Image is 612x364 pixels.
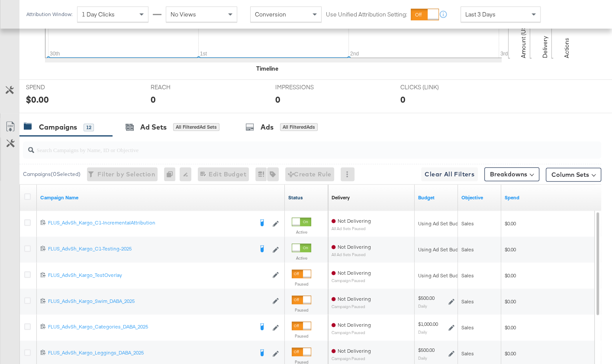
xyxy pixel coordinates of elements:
[26,93,49,106] div: $0.00
[151,83,216,91] span: REACH
[275,93,280,106] div: 0
[563,38,570,58] text: Actions
[461,272,474,279] span: Sales
[505,350,601,357] span: $0.00
[418,347,435,354] div: $500.00
[40,194,281,201] a: Your campaign name.
[280,123,318,131] div: All Filtered Ads
[338,322,371,328] span: Not Delivering
[48,349,253,358] a: FLUS_AdvSh_Kargo_Leggings_DABA_2025
[418,355,427,361] sub: Daily
[48,272,268,279] a: FLUS_AdvSh_Kargo_TestOverlay
[461,298,474,305] span: Sales
[48,323,253,330] div: FLUS_AdvSh_Kargo_Categories_DABA_2025
[332,194,350,201] div: Delivery
[332,194,350,201] a: Reflects the ability of your Ad Campaign to achieve delivery based on ad states, schedule and bud...
[418,295,435,302] div: $500.00
[275,83,340,91] span: IMPRESSIONS
[465,10,496,18] span: Last 3 Days
[292,229,311,235] label: Active
[84,123,94,131] div: 12
[292,307,311,313] label: Paused
[541,36,549,58] text: Delivery
[164,167,180,181] div: 0
[292,333,311,339] label: Paused
[421,167,478,181] button: Clear All Filters
[418,220,466,227] div: Using Ad Set Budget
[461,350,474,357] span: Sales
[338,244,371,250] span: Not Delivering
[519,20,527,58] text: Amount (USD)
[338,296,371,302] span: Not Delivering
[505,220,601,227] span: $0.00
[48,245,253,254] a: FLUS_AdvSh_Kargo_C1-Testing-2025
[48,219,253,228] a: FLUS_AdvSh_Kargo_C1-IncrementalAttribution
[461,246,474,253] span: Sales
[39,122,77,132] div: Campaigns
[26,11,73,17] div: Attribution Window:
[332,330,371,335] sub: Campaign Paused
[418,329,427,335] sub: Daily
[418,303,427,309] sub: Daily
[26,83,91,91] span: SPEND
[48,323,253,332] a: FLUS_AdvSh_Kargo_Categories_DABA_2025
[546,168,601,182] button: Column Sets
[418,194,454,201] a: The maximum amount you're willing to spend on your ads, on average each day or over the lifetime ...
[82,10,115,18] span: 1 Day Clicks
[400,93,405,106] div: 0
[288,194,325,201] a: Shows the current state of your Ad Campaign.
[338,348,371,354] span: Not Delivering
[48,272,268,279] div: FLUS_AdvSh_Kargo_TestOverlay
[173,123,219,131] div: All Filtered Ad Sets
[338,270,371,276] span: Not Delivering
[292,281,311,287] label: Paused
[256,65,278,73] div: Timeline
[261,122,274,132] div: Ads
[425,169,474,180] span: Clear All Filters
[332,252,371,257] sub: All Ad Sets Paused
[400,83,465,91] span: CLICKS (LINK)
[34,138,550,155] input: Search Campaigns by Name, ID or Objective
[255,10,286,18] span: Conversion
[505,298,601,305] span: $0.00
[48,245,253,252] div: FLUS_AdvSh_Kargo_C1-Testing-2025
[140,122,167,132] div: Ad Sets
[332,226,371,231] sub: All Ad Sets Paused
[48,298,268,305] a: FLUS_AdvSh_Kargo_Swim_DABA_2025
[338,218,371,224] span: Not Delivering
[48,349,253,356] div: FLUS_AdvSh_Kargo_Leggings_DABA_2025
[461,220,474,227] span: Sales
[461,324,474,331] span: Sales
[151,93,156,106] div: 0
[418,272,466,279] div: Using Ad Set Budget
[418,321,438,328] div: $1,000.00
[418,246,466,253] div: Using Ad Set Budget
[332,278,371,283] sub: Campaign Paused
[23,170,81,178] div: Campaigns ( 0 Selected)
[326,10,407,19] label: Use Unified Attribution Setting:
[292,255,311,261] label: Active
[332,356,371,361] sub: Campaign Paused
[505,272,601,279] span: $0.00
[48,298,268,305] div: FLUS_AdvSh_Kargo_Swim_DABA_2025
[505,324,601,331] span: $0.00
[48,219,253,226] div: FLUS_AdvSh_Kargo_C1-IncrementalAttribution
[461,194,498,201] a: Your campaign's objective.
[171,10,196,18] span: No Views
[505,246,601,253] span: $0.00
[332,304,371,309] sub: Campaign Paused
[484,167,539,181] button: Breakdowns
